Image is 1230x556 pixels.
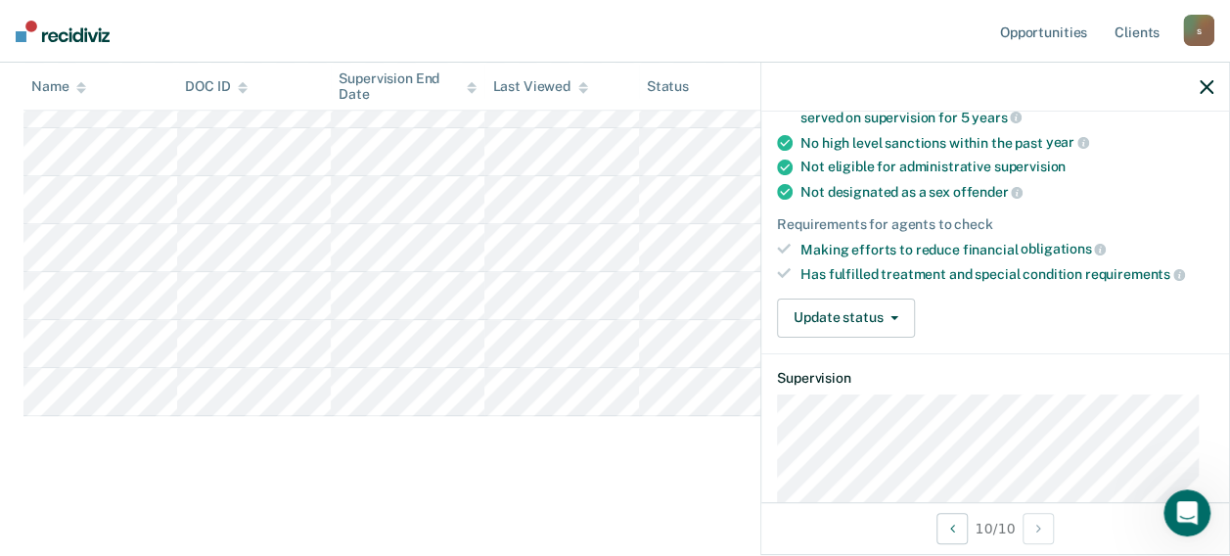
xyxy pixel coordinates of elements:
[972,110,1022,125] span: years
[1085,266,1185,282] span: requirements
[1183,15,1214,46] div: s
[800,183,1213,201] div: Not designated as a sex
[492,78,587,95] div: Last Viewed
[1163,489,1210,536] iframe: Intercom live chat
[777,216,1213,233] div: Requirements for agents to check
[1023,513,1054,544] button: Next Opportunity
[31,78,86,95] div: Name
[777,299,915,338] button: Update status
[800,265,1213,283] div: Has fulfilled treatment and special condition
[1045,134,1088,150] span: year
[185,78,248,95] div: DOC ID
[800,134,1213,152] div: No high level sanctions within the past
[16,21,110,42] img: Recidiviz
[800,241,1213,258] div: Making efforts to reduce financial
[936,513,968,544] button: Previous Opportunity
[647,78,689,95] div: Status
[800,159,1213,175] div: Not eligible for administrative
[339,69,477,103] div: Supervision End Date
[761,502,1229,554] div: 10 / 10
[777,370,1213,387] dt: Supervision
[994,159,1066,174] span: supervision
[953,184,1024,200] span: offender
[1021,241,1106,256] span: obligations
